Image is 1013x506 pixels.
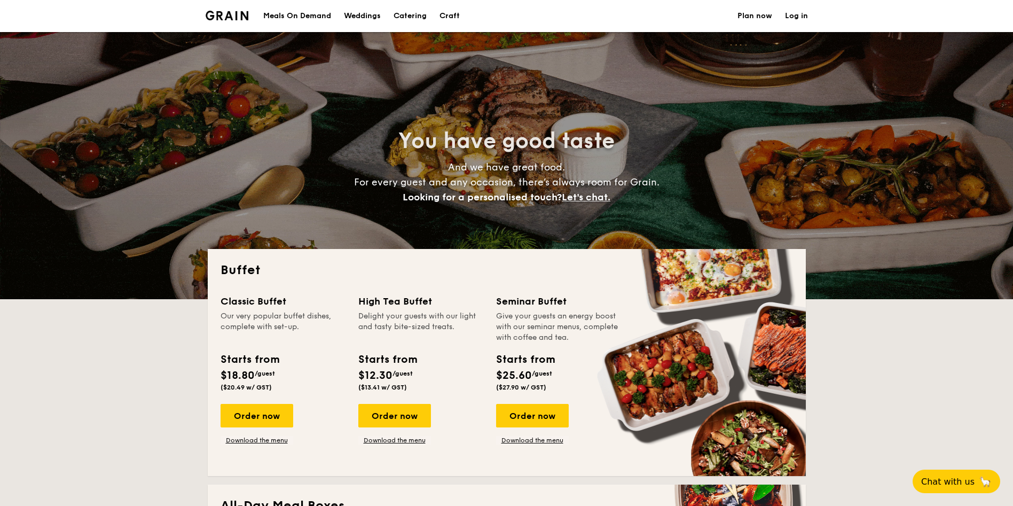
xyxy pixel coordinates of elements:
a: Download the menu [496,436,569,445]
div: Order now [221,404,293,427]
div: Seminar Buffet [496,294,621,309]
span: /guest [255,370,275,377]
span: ($27.90 w/ GST) [496,384,546,391]
span: Chat with us [921,477,975,487]
span: /guest [532,370,552,377]
span: $18.80 [221,369,255,382]
div: Give your guests an energy boost with our seminar menus, complete with coffee and tea. [496,311,621,343]
span: ($20.49 w/ GST) [221,384,272,391]
a: Logotype [206,11,249,20]
span: $12.30 [358,369,392,382]
span: $25.60 [496,369,532,382]
span: And we have great food. For every guest and any occasion, there’s always room for Grain. [354,161,659,203]
span: /guest [392,370,413,377]
div: Order now [496,404,569,427]
div: Starts from [358,352,417,368]
span: Let's chat. [562,191,610,203]
div: Order now [358,404,431,427]
a: Download the menu [221,436,293,445]
div: High Tea Buffet [358,294,483,309]
span: You have good taste [398,128,615,154]
span: Looking for a personalised touch? [403,191,562,203]
span: ($13.41 w/ GST) [358,384,407,391]
div: Classic Buffet [221,294,345,309]
div: Starts from [496,352,554,368]
div: Our very popular buffet dishes, complete with set-up. [221,311,345,343]
span: 🦙 [979,476,992,488]
img: Grain [206,11,249,20]
div: Starts from [221,352,279,368]
a: Download the menu [358,436,431,445]
h2: Buffet [221,262,793,279]
button: Chat with us🦙 [913,470,1000,493]
div: Delight your guests with our light and tasty bite-sized treats. [358,311,483,343]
